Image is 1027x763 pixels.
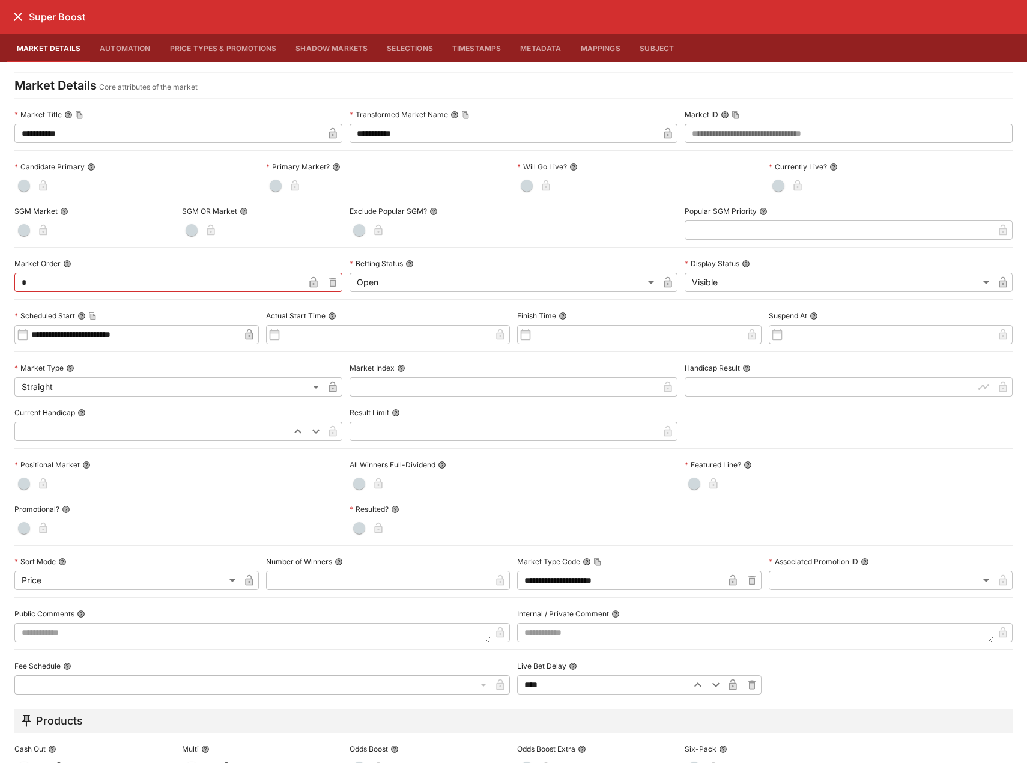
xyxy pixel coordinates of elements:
button: Market Index [397,364,405,372]
p: Cash Out [14,744,46,754]
p: Candidate Primary [14,162,85,172]
button: Six-Pack [719,745,727,753]
p: Featured Line? [685,460,741,470]
button: All Winners Full-Dividend [438,461,446,469]
button: Display Status [742,260,750,268]
button: Market IDCopy To Clipboard [721,111,729,119]
p: Popular SGM Priority [685,206,757,216]
p: Sort Mode [14,556,56,567]
button: Public Comments [77,610,85,618]
h5: Products [36,714,83,728]
p: Current Handicap [14,407,75,418]
button: Copy To Clipboard [593,558,602,566]
button: Market Type [66,364,74,372]
p: Public Comments [14,609,74,619]
button: Result Limit [392,409,400,417]
button: Copy To Clipboard [75,111,83,119]
p: Odds Boost [350,744,388,754]
p: Transformed Market Name [350,109,448,120]
button: Copy To Clipboard [88,312,97,320]
button: Market TitleCopy To Clipboard [64,111,73,119]
button: Scheduled StartCopy To Clipboard [77,312,86,320]
div: Price [14,571,240,590]
h4: Market Details [14,78,97,93]
button: SGM Market [60,207,68,216]
p: Display Status [685,258,739,269]
button: Currently Live? [829,163,838,171]
p: Market ID [685,109,718,120]
button: Selections [377,34,443,62]
button: Fee Schedule [63,662,71,670]
p: Odds Boost Extra [517,744,575,754]
button: Price Types & Promotions [160,34,286,62]
button: Handicap Result [742,364,751,372]
button: Positional Market [82,461,91,469]
p: Scheduled Start [14,311,75,321]
button: Mappings [571,34,630,62]
p: Positional Market [14,460,80,470]
button: Candidate Primary [87,163,95,171]
button: Resulted? [391,505,399,514]
button: Popular SGM Priority [759,207,768,216]
p: Fee Schedule [14,661,61,671]
p: Market Index [350,363,395,373]
p: Result Limit [350,407,389,418]
button: Shadow Markets [286,34,377,62]
button: Primary Market? [332,163,341,171]
div: Visible [685,273,993,292]
p: Promotional? [14,504,59,514]
p: Six-Pack [685,744,716,754]
button: Number of Winners [335,558,343,566]
p: Finish Time [517,311,556,321]
button: Suspend At [810,312,818,320]
button: Sort Mode [58,558,67,566]
button: Market Order [63,260,71,268]
p: Market Title [14,109,62,120]
p: Betting Status [350,258,403,269]
p: SGM Market [14,206,58,216]
div: Open [350,273,658,292]
button: Current Handicap [77,409,86,417]
button: Market Details [7,34,90,62]
button: Automation [90,34,160,62]
button: Betting Status [405,260,414,268]
button: Internal / Private Comment [611,610,620,618]
button: Metadata [510,34,571,62]
button: Odds Boost [390,745,399,753]
button: Transformed Market NameCopy To Clipboard [450,111,459,119]
button: Timestamps [443,34,511,62]
p: Number of Winners [266,556,332,567]
button: SGM OR Market [240,207,248,216]
p: Market Type [14,363,64,373]
button: Copy To Clipboard [732,111,740,119]
button: Multi [201,745,210,753]
p: Internal / Private Comment [517,609,609,619]
button: Live Bet Delay [569,662,577,670]
p: Market Type Code [517,556,580,567]
p: Market Order [14,258,61,269]
button: Copy To Clipboard [461,111,470,119]
p: Exclude Popular SGM? [350,206,427,216]
p: Will Go Live? [517,162,567,172]
p: Primary Market? [266,162,330,172]
button: Market Type CodeCopy To Clipboard [583,558,591,566]
p: SGM OR Market [182,206,237,216]
p: Suspend At [769,311,807,321]
p: Live Bet Delay [517,661,566,671]
p: Actual Start Time [266,311,326,321]
button: Subject [630,34,684,62]
button: close [7,6,29,28]
p: All Winners Full-Dividend [350,460,435,470]
p: Currently Live? [769,162,827,172]
button: Cash Out [48,745,56,753]
p: Resulted? [350,504,389,514]
div: Straight [14,377,323,397]
button: Associated Promotion ID [861,558,869,566]
button: Will Go Live? [569,163,578,171]
button: Actual Start Time [328,312,336,320]
button: Promotional? [62,505,70,514]
p: Core attributes of the market [99,81,198,93]
button: Exclude Popular SGM? [429,207,438,216]
button: Odds Boost Extra [578,745,586,753]
h6: Super Boost [29,11,85,23]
